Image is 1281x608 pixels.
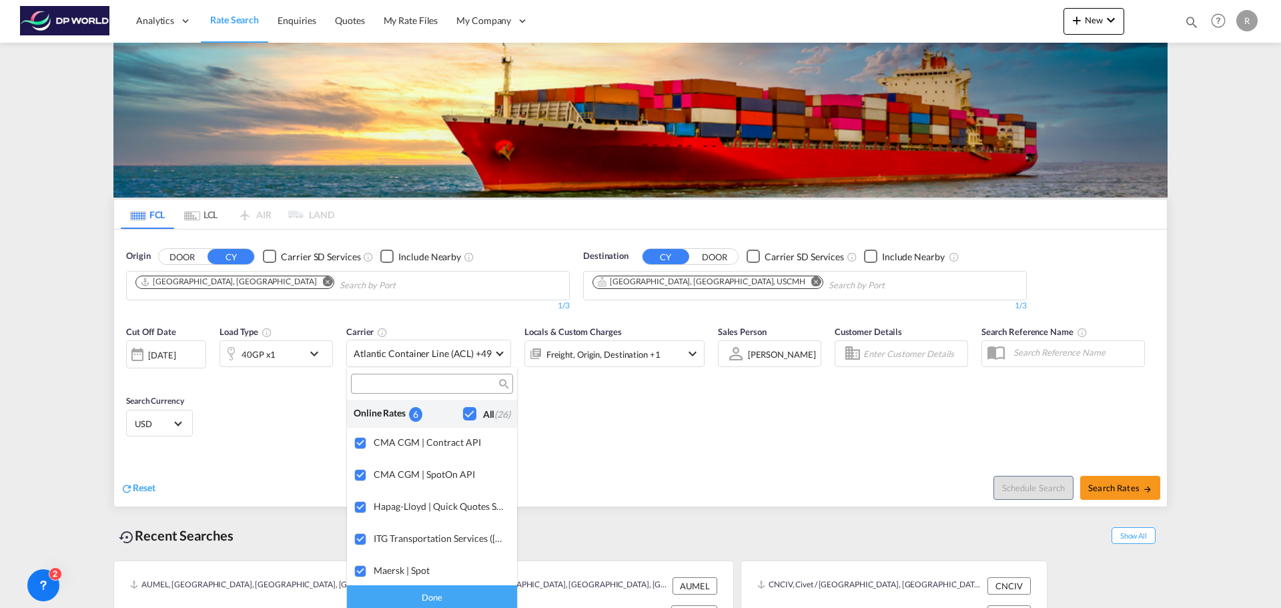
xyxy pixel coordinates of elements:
[409,407,422,421] div: 6
[374,469,506,480] div: CMA CGM | SpotOn API
[374,436,506,448] div: CMA CGM | Contract API
[347,585,517,608] div: Done
[483,408,510,421] div: All
[498,379,508,389] md-icon: icon-magnify
[463,406,510,420] md-checkbox: Checkbox No Ink
[374,501,506,512] div: Hapag-Lloyd | Quick Quotes Spot
[354,406,409,420] div: Online Rates
[494,408,510,420] span: (26)
[374,565,506,576] div: Maersk | Spot
[374,533,506,544] div: ITG Transportation Services (US) | API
